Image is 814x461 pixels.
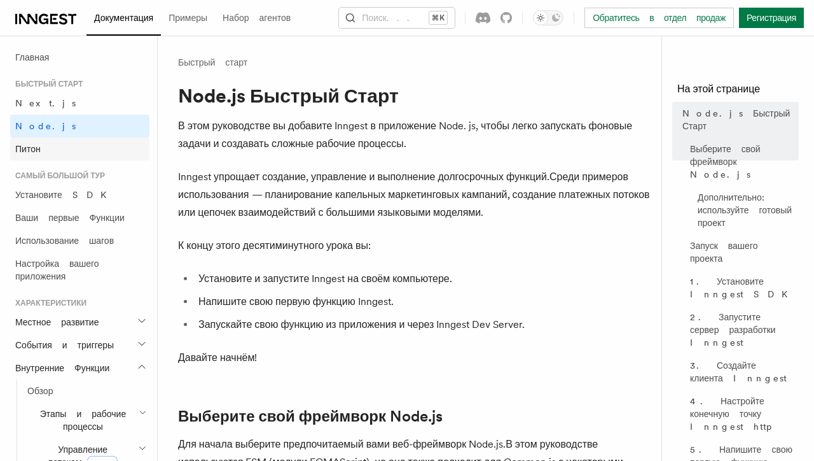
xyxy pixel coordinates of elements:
ya-tr-span: Характеристики [15,299,86,308]
a: Ваши первые Функции [10,206,149,229]
a: Регистрация [739,8,804,28]
ya-tr-span: Быстрый старт [178,57,247,67]
ya-tr-span: Обратитесь в отдел продаж [593,11,726,24]
a: Выберите свой фреймворк Node.js [685,138,799,186]
a: 1. Установите Inngest SDK [685,270,799,306]
ya-tr-span: Установите и запустите Inngest на своём компьютере. [198,273,452,285]
ya-tr-span: Главная [15,52,49,62]
button: Этапы и рабочие процессы [22,402,149,438]
ya-tr-span: 1. Установите Inngest SDK [690,276,796,299]
kbd: ⌘K [429,11,447,24]
a: Выберите свой фреймворк Node.js [178,408,443,425]
ya-tr-span: Местное развитие [15,317,99,327]
ya-tr-span: Напишите свою первую функцию Inngest. [198,295,394,308]
button: Переключить темный режим [533,10,563,25]
ya-tr-span: Inngest упрощает создание, управление и выполнение долгосрочных функций. [178,171,549,183]
a: Дополнительно: используйте готовый проект [693,186,799,234]
button: Местное развитие [10,311,149,334]
a: Примеры [161,4,215,34]
button: Внутренние Функции [10,357,149,379]
a: Использование шагов [10,229,149,252]
ya-tr-span: В этом руководстве вы добавите Inngest в приложение Node. js, чтобы легко запускать фоновые задач... [178,120,632,150]
ya-tr-span: Настройка вашего приложения [15,259,99,281]
a: Установите SDK [10,183,149,206]
a: Питон [10,138,149,160]
ya-tr-span: Набор агентов [223,13,291,23]
ya-tr-span: События и триггеры [15,340,114,350]
ya-tr-span: Питон [15,144,41,154]
ya-tr-span: Запускайте свою функцию из приложения и через Inngest Dev Server. [198,318,525,330]
a: Обратитесь в отдел продаж [584,8,734,28]
button: События и триггеры [10,334,149,357]
a: Обзор [22,379,149,402]
ya-tr-span: Быстрый старт [15,80,83,89]
ya-tr-span: Поиск... [362,11,417,24]
ya-tr-span: 4. Настройте конечную точку Inngest http [690,396,771,432]
a: Node.js [10,115,149,138]
ya-tr-span: Давайте начнём! [178,351,257,364]
a: Запуск вашего проекта [685,234,799,270]
ya-tr-span: Next.js [15,98,76,108]
ya-tr-span: Среди примеров использования — планирование капельных маркетинговых кампаний, создание платежных ... [178,171,650,218]
ya-tr-span: Внутренние Функции [15,363,109,373]
a: 4. Настройте конечную точку Inngest http [685,390,799,438]
a: 3. Создайте клиента Inngest [685,354,799,390]
ya-tr-span: Обзор [27,386,53,396]
ya-tr-span: Документация [94,13,153,23]
a: Набор агентов [215,4,298,34]
ya-tr-span: К концу этого десятиминутного урока вы: [178,239,371,252]
a: 2. Запустите сервер разработки Inngest [685,306,799,354]
ya-tr-span: Для начала выберите предпочитаемый вами веб-фреймворк Node.js. [178,438,506,450]
a: Быстрый старт [178,56,247,69]
ya-tr-span: На этой странице [677,83,760,95]
ya-tr-span: Ваши первые Функции [15,213,125,223]
button: Поиск...⌘K [339,8,455,28]
ya-tr-span: Node.js Быстрый Старт [682,108,790,131]
ya-tr-span: Node.js [15,121,76,131]
ya-tr-span: Node.js Быстрый Старт [178,84,399,107]
ya-tr-span: Запуск вашего проекта [690,241,757,264]
ya-tr-span: 2. Запустите сервер разработки Inngest [690,312,776,348]
ya-tr-span: Примеры [169,13,207,23]
a: Главная [10,46,149,69]
ya-tr-span: 3. Создайте клиента Inngest [690,360,787,383]
ya-tr-span: Этапы и рабочие процессы [40,409,127,432]
ya-tr-span: Дополнительно: используйте готовый проект [698,192,792,228]
a: Next.js [10,92,149,115]
ya-tr-span: Регистрация [747,11,796,24]
ya-tr-span: Установите SDK [15,190,114,200]
ya-tr-span: Выберите свой фреймворк Node.js [690,144,761,180]
a: Настройка вашего приложения [10,252,149,288]
ya-tr-span: Самый большой тур [15,171,105,180]
a: Node.js Быстрый Старт [677,102,799,138]
a: Документация [86,4,161,36]
ya-tr-span: Использование шагов [15,236,114,246]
